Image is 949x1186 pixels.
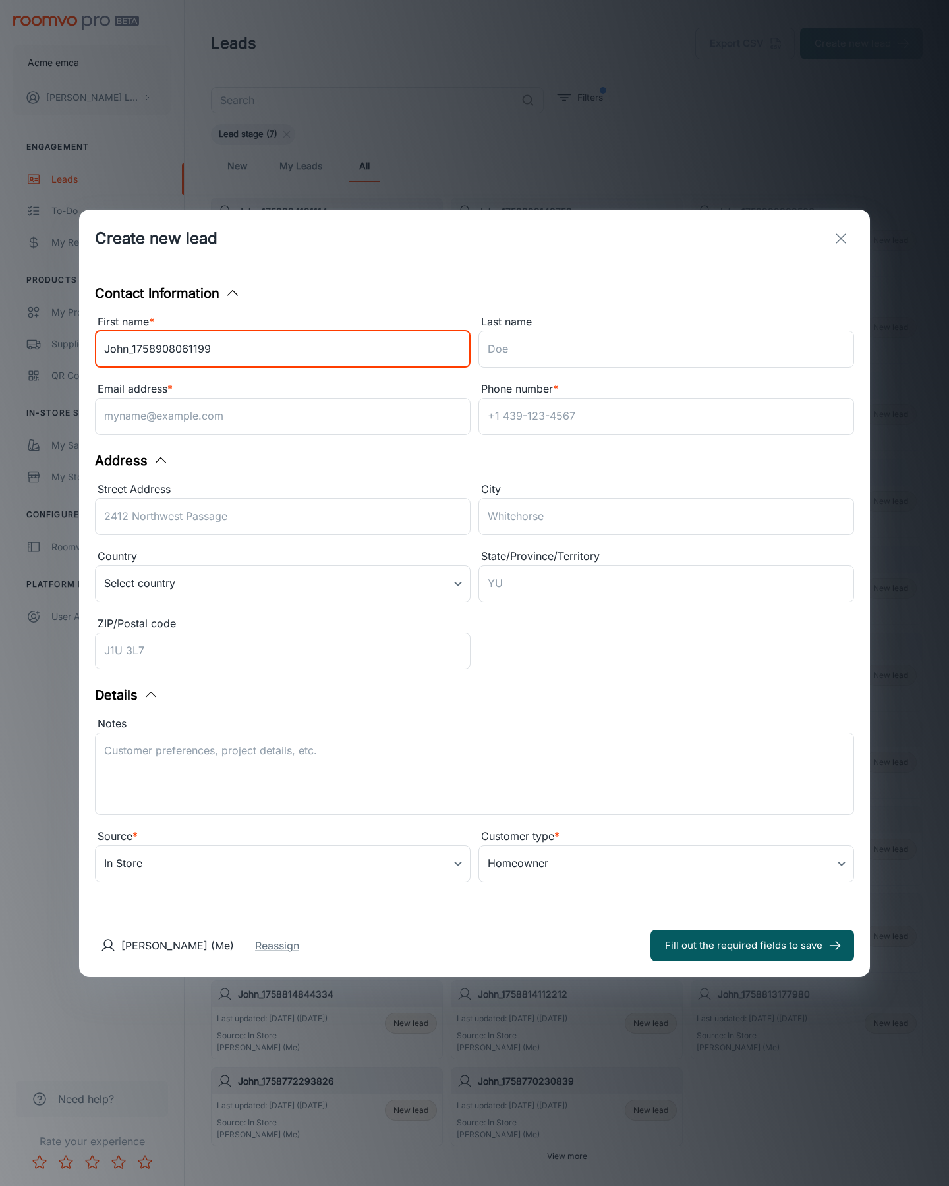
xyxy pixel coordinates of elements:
div: Street Address [95,481,471,498]
div: Email address [95,381,471,398]
div: In Store [95,845,471,882]
div: Last name [478,314,854,331]
button: Details [95,685,159,705]
div: ZIP/Postal code [95,615,471,633]
input: myname@example.com [95,398,471,435]
div: City [478,481,854,498]
h1: Create new lead [95,227,217,250]
div: Phone number [478,381,854,398]
button: Reassign [255,938,299,953]
div: First name [95,314,471,331]
input: 2412 Northwest Passage [95,498,471,535]
input: +1 439-123-4567 [478,398,854,435]
div: Homeowner [478,845,854,882]
p: [PERSON_NAME] (Me) [121,938,234,953]
input: John [95,331,471,368]
div: Source [95,828,471,845]
div: Select country [95,565,471,602]
input: Doe [478,331,854,368]
div: Notes [95,716,854,733]
div: Customer type [478,828,854,845]
button: Address [95,451,169,470]
button: Fill out the required fields to save [650,930,854,961]
div: State/Province/Territory [478,548,854,565]
input: J1U 3L7 [95,633,471,669]
input: Whitehorse [478,498,854,535]
button: Contact Information [95,283,241,303]
div: Country [95,548,471,565]
input: YU [478,565,854,602]
button: exit [828,225,854,252]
